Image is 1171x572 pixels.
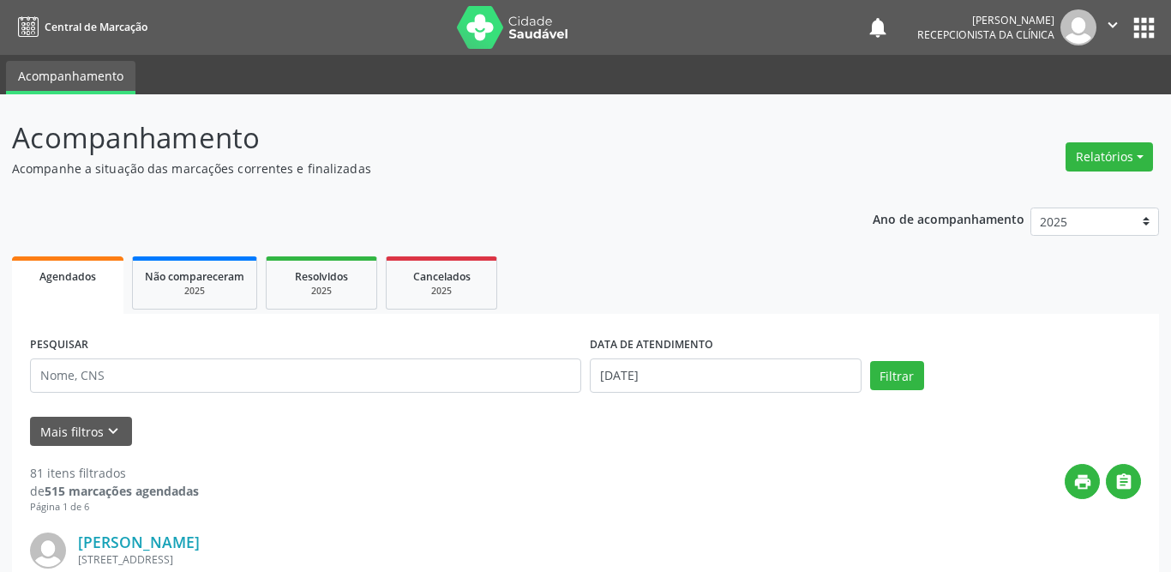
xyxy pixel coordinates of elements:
input: Selecione um intervalo [590,358,862,393]
span: Resolvidos [295,269,348,284]
span: Não compareceram [145,269,244,284]
button: Mais filtroskeyboard_arrow_down [30,417,132,447]
span: Central de Marcação [45,20,147,34]
p: Acompanhamento [12,117,815,160]
i: print [1073,473,1092,491]
div: 2025 [145,285,244,298]
span: Agendados [39,269,96,284]
button:  [1096,9,1129,45]
strong: 515 marcações agendadas [45,483,199,499]
button:  [1106,464,1141,499]
i:  [1114,473,1133,491]
label: DATA DE ATENDIMENTO [590,332,713,358]
div: de [30,482,199,500]
button: print [1065,464,1100,499]
div: Página 1 de 6 [30,500,199,515]
button: apps [1129,13,1159,43]
label: PESQUISAR [30,332,88,358]
button: Filtrar [870,361,924,390]
a: [PERSON_NAME] [78,533,200,551]
span: Recepcionista da clínica [917,27,1054,42]
i:  [1103,15,1122,34]
p: Ano de acompanhamento [873,208,1024,229]
img: img [1060,9,1096,45]
p: Acompanhe a situação das marcações correntes e finalizadas [12,160,815,178]
span: Cancelados [413,269,471,284]
input: Nome, CNS [30,358,581,393]
div: [STREET_ADDRESS] [78,552,884,567]
div: 2025 [279,285,364,298]
div: [PERSON_NAME] [917,13,1054,27]
a: Central de Marcação [12,13,147,41]
div: 2025 [399,285,484,298]
a: Acompanhamento [6,61,135,94]
i: keyboard_arrow_down [104,422,123,441]
div: 81 itens filtrados [30,464,199,482]
button: Relatórios [1066,142,1153,172]
button: notifications [866,15,890,39]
